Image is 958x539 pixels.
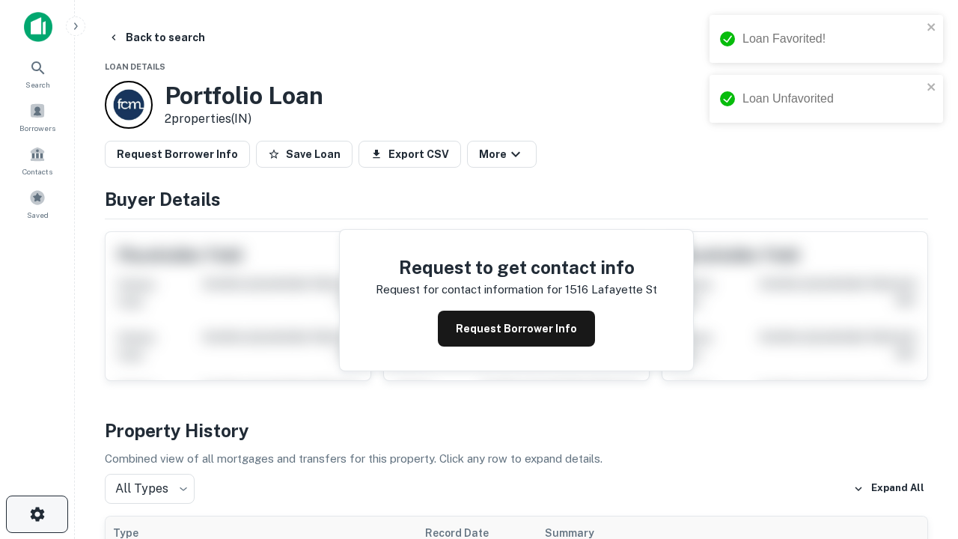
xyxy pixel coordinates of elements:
h4: Property History [105,417,928,444]
button: close [927,21,937,35]
span: Search [25,79,50,91]
a: Saved [4,183,70,224]
button: close [927,81,937,95]
h3: Portfolio Loan [165,82,323,110]
div: All Types [105,474,195,504]
iframe: Chat Widget [883,371,958,443]
div: Loan Favorited! [742,30,922,48]
h4: Buyer Details [105,186,928,213]
h4: Request to get contact info [376,254,657,281]
p: Request for contact information for [376,281,562,299]
button: Save Loan [256,141,353,168]
a: Borrowers [4,97,70,137]
span: Saved [27,209,49,221]
div: Loan Unfavorited [742,90,922,108]
p: Combined view of all mortgages and transfers for this property. Click any row to expand details. [105,450,928,468]
button: Request Borrower Info [438,311,595,347]
span: Contacts [22,165,52,177]
a: Contacts [4,140,70,180]
p: 1516 lafayette st [565,281,657,299]
button: Request Borrower Info [105,141,250,168]
span: Borrowers [19,122,55,134]
img: capitalize-icon.png [24,12,52,42]
button: Export CSV [359,141,461,168]
span: Loan Details [105,62,165,71]
button: Back to search [102,24,211,51]
button: Expand All [849,478,928,500]
button: More [467,141,537,168]
a: Search [4,53,70,94]
p: 2 properties (IN) [165,110,323,128]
